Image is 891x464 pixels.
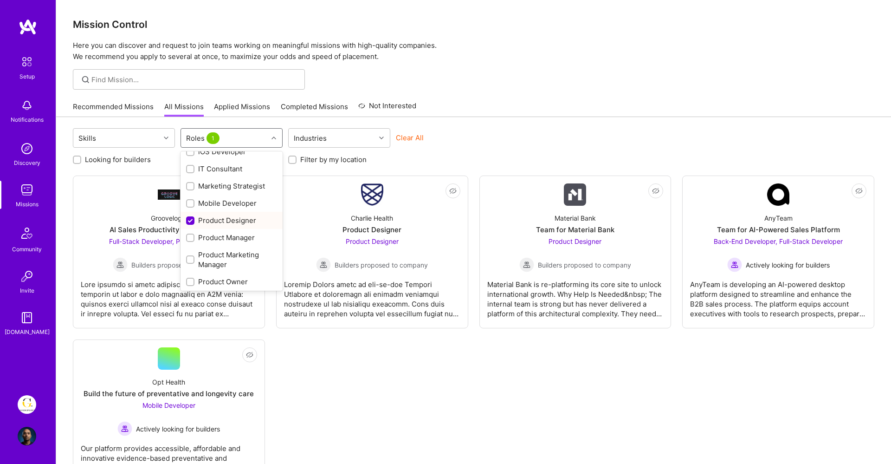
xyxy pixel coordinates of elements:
span: 1 [207,132,220,144]
div: AnyTeam is developing an AI-powered desktop platform designed to streamline and enhance the B2B s... [690,272,866,319]
img: Company Logo [767,183,789,206]
img: Community [16,222,38,244]
img: setup [17,52,37,72]
div: Groovelogic [151,213,187,223]
button: Clear All [396,133,424,143]
span: Product Designer [346,237,399,245]
span: Full-Stack Developer, Product Designer [109,237,229,245]
img: Company Logo [361,183,383,206]
img: Company Logo [564,183,586,206]
img: Actively looking for builders [727,257,742,272]
img: Builders proposed to company [519,257,534,272]
div: Missions [16,199,39,209]
i: icon Chevron [271,136,276,140]
span: Actively looking for builders [746,260,830,270]
label: Filter by my location [300,155,367,164]
div: Industries [291,131,329,145]
img: teamwork [18,181,36,199]
span: Mobile Developer [142,401,195,409]
i: icon Chevron [379,136,384,140]
div: Roles [184,131,224,145]
a: Applied Missions [214,102,270,117]
i: icon EyeClosed [855,187,863,195]
div: Team for Material Bank [536,225,614,235]
div: AnyTeam [764,213,793,223]
img: guide book [18,308,36,327]
div: Mobile Developer [186,198,277,208]
span: Builders proposed to company [131,260,225,270]
div: Material Bank is re-platforming its core site to unlock international growth. Why Help Is Needed&... [487,272,664,319]
div: Charlie Health [351,213,393,223]
div: Marketing Strategist [186,181,277,191]
a: Company LogoAnyTeamTeam for AI-Powered Sales PlatformBack-End Developer, Full-Stack Developer Act... [690,183,866,320]
div: IT Consultant [186,164,277,174]
div: Team for AI-Powered Sales Platform [717,225,840,235]
img: Company Logo [158,190,180,199]
img: Invite [18,267,36,286]
div: Opt Health [152,377,185,387]
a: Completed Missions [281,102,348,117]
div: Build the future of preventative and longevity care [84,389,254,399]
div: [DOMAIN_NAME] [5,327,50,337]
span: Builders proposed to company [335,260,428,270]
div: Discovery [14,158,40,168]
label: Looking for builders [85,155,151,164]
span: Product Designer [549,237,601,245]
span: Builders proposed to company [538,260,631,270]
img: bell [18,96,36,115]
img: discovery [18,139,36,158]
div: Product Owner [186,277,277,287]
a: User Avatar [15,427,39,445]
div: Setup [19,72,35,81]
i: icon Chevron [164,136,168,140]
span: Back-End Developer, Full-Stack Developer [714,237,843,245]
img: Guidepoint: Client Platform [18,395,36,414]
img: Actively looking for builders [117,421,132,436]
i: icon EyeClosed [652,187,659,195]
div: Product Marketing Manager [186,250,277,269]
div: Notifications [11,115,44,124]
div: Product Designer [186,216,277,225]
span: Actively looking for builders [136,424,220,434]
div: Loremip Dolors ametc ad eli-se-doe Tempori Utlabore et doloremagn ali enimadm veniamqui nostrudex... [284,272,460,319]
a: Company LogoGroovelogicAI Sales Productivity Platform MVPFull-Stack Developer, Product Designer B... [81,183,257,320]
p: Here you can discover and request to join teams working on meaningful missions with high-quality ... [73,40,874,62]
a: Not Interested [358,100,416,117]
div: Skills [76,131,98,145]
h3: Mission Control [73,19,874,30]
img: User Avatar [18,427,36,445]
div: Material Bank [555,213,596,223]
a: All Missions [164,102,204,117]
i: icon EyeClosed [449,187,457,195]
input: Find Mission... [91,75,298,85]
img: Builders proposed to company [113,257,128,272]
div: iOS Developer [186,147,277,157]
a: Guidepoint: Client Platform [15,395,39,414]
div: Community [12,244,42,254]
a: Company LogoCharlie HealthProduct DesignerProduct Designer Builders proposed to companyBuilders p... [284,183,460,320]
div: Product Manager [186,233,277,242]
div: AI Sales Productivity Platform MVP [110,225,228,235]
i: icon SearchGrey [80,74,91,85]
div: Product Designer [342,225,401,235]
div: Lore ipsumdo si ametc adipisci el SE-doeiusm temporin ut labor e dolo magnaaliq en A2M venia: qui... [81,272,257,319]
a: Company LogoMaterial BankTeam for Material BankProduct Designer Builders proposed to companyBuild... [487,183,664,320]
img: logo [19,19,37,35]
div: Invite [20,286,34,295]
img: Builders proposed to company [316,257,331,272]
a: Recommended Missions [73,102,154,117]
i: icon EyeClosed [246,351,253,359]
